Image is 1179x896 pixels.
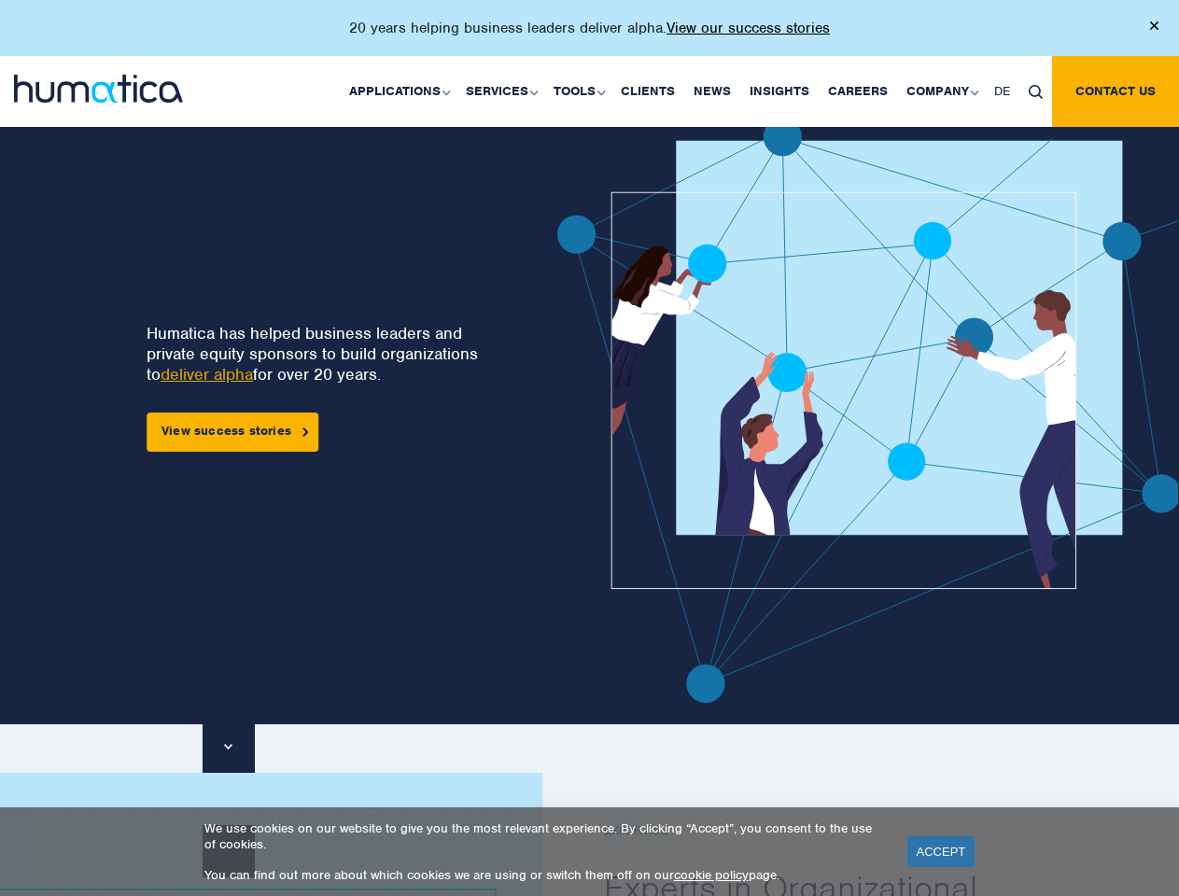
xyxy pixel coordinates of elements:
[985,56,1019,127] a: DE
[349,19,830,37] p: 20 years helping business leaders deliver alpha.
[667,19,830,37] a: View our success stories
[674,867,749,883] a: cookie policy
[161,364,253,385] a: deliver alpha
[907,836,975,867] a: ACCEPT
[302,427,308,436] img: arrowicon
[14,75,183,103] img: logo
[994,83,1010,99] span: DE
[340,56,456,127] a: Applications
[897,56,985,127] a: Company
[147,413,318,452] a: View success stories
[147,323,490,385] p: Humatica has helped business leaders and private equity sponsors to build organizations to for ov...
[204,867,884,883] p: You can find out more about which cookies we are using or switch them off on our page.
[684,56,740,127] a: News
[819,56,897,127] a: Careers
[1052,56,1179,127] a: Contact us
[456,56,544,127] a: Services
[611,56,684,127] a: Clients
[224,744,232,749] img: downarrow
[204,820,884,852] p: We use cookies on our website to give you the most relevant experience. By clicking “Accept”, you...
[740,56,819,127] a: Insights
[544,56,611,127] a: Tools
[1029,85,1043,99] img: search_icon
